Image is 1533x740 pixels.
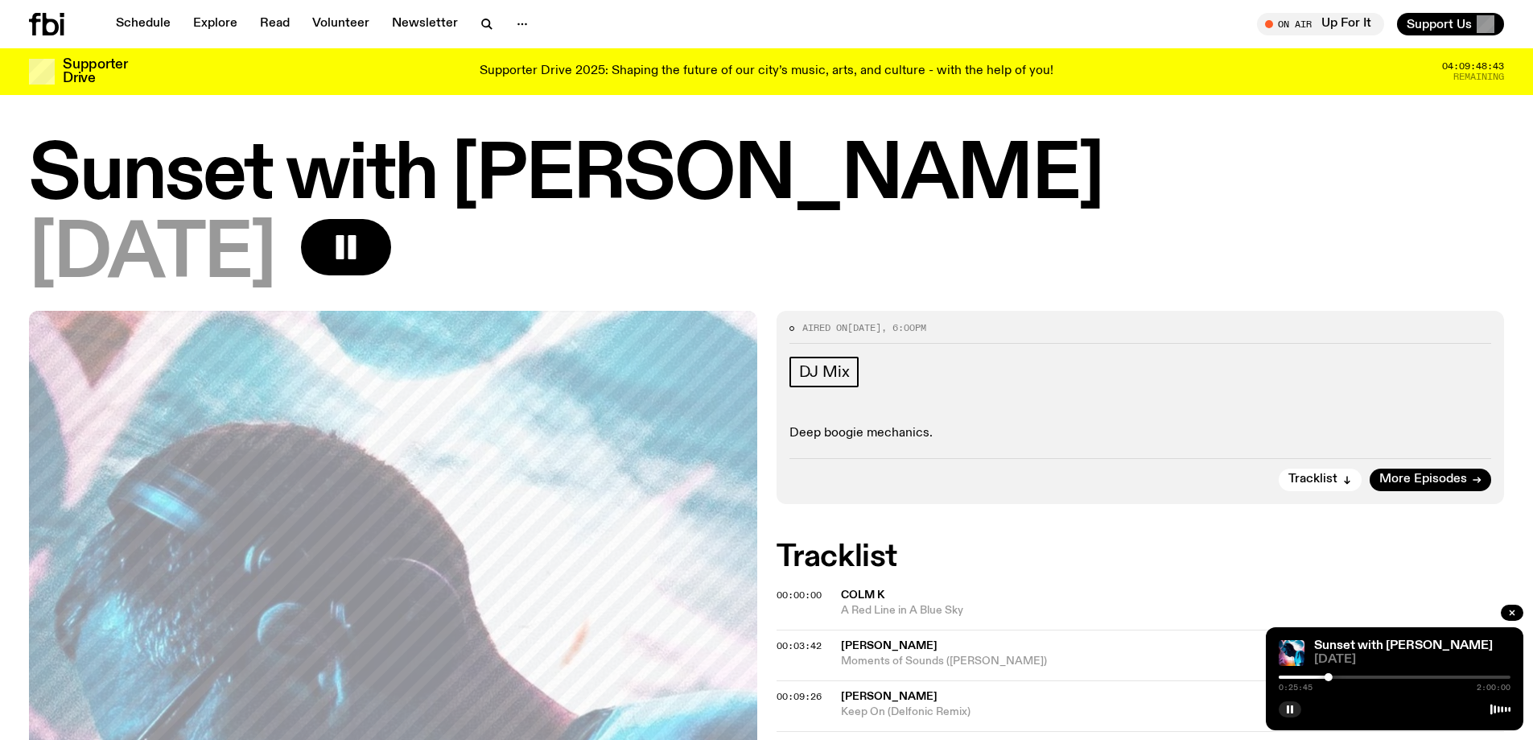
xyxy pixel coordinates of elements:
a: Volunteer [303,13,379,35]
span: Remaining [1453,72,1504,81]
span: 00:09:26 [777,690,822,703]
span: [PERSON_NAME] [841,691,938,702]
button: 00:00:00 [777,591,822,600]
button: Support Us [1397,13,1504,35]
a: Newsletter [382,13,468,35]
p: Deep boogie mechanics. [789,426,1492,441]
h1: Sunset with [PERSON_NAME] [29,140,1504,213]
span: , 6:00pm [881,321,926,334]
span: 04:09:48:43 [1442,62,1504,71]
a: DJ Mix [789,357,859,387]
span: 0:25:45 [1279,684,1313,692]
span: More Episodes [1379,473,1467,486]
p: Supporter Drive 2025: Shaping the future of our city’s music, arts, and culture - with the help o... [480,64,1053,79]
img: Simon Caldwell stands side on, looking downwards. He has headphones on. Behind him is a brightly ... [1279,640,1304,666]
h3: Supporter Drive [63,58,127,85]
a: Read [250,13,299,35]
a: Explore [183,13,247,35]
a: Sunset with [PERSON_NAME] [1314,639,1493,652]
button: Tracklist [1279,469,1362,491]
a: More Episodes [1370,469,1491,491]
button: 00:09:26 [777,692,822,701]
span: Aired on [802,321,847,334]
span: 2:00:00 [1477,684,1510,692]
button: 00:03:42 [777,642,822,651]
span: 00:00:00 [777,589,822,602]
span: Tracklist [1288,473,1337,486]
h2: Tracklist [777,543,1505,572]
span: [DATE] [847,321,881,334]
span: Colm K [841,589,884,601]
span: Support Us [1407,17,1472,31]
span: [DATE] [1314,654,1510,666]
span: A Red Line in A Blue Sky [841,603,1505,618]
a: Schedule [106,13,180,35]
span: [DATE] [29,219,275,291]
button: On AirUp For It [1257,13,1384,35]
span: Keep On (Delfonic Remix) [841,705,1505,720]
span: [PERSON_NAME] [841,640,938,651]
span: Moments of Sounds ([PERSON_NAME]) [841,654,1505,669]
span: 00:03:42 [777,639,822,652]
span: DJ Mix [799,363,850,381]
